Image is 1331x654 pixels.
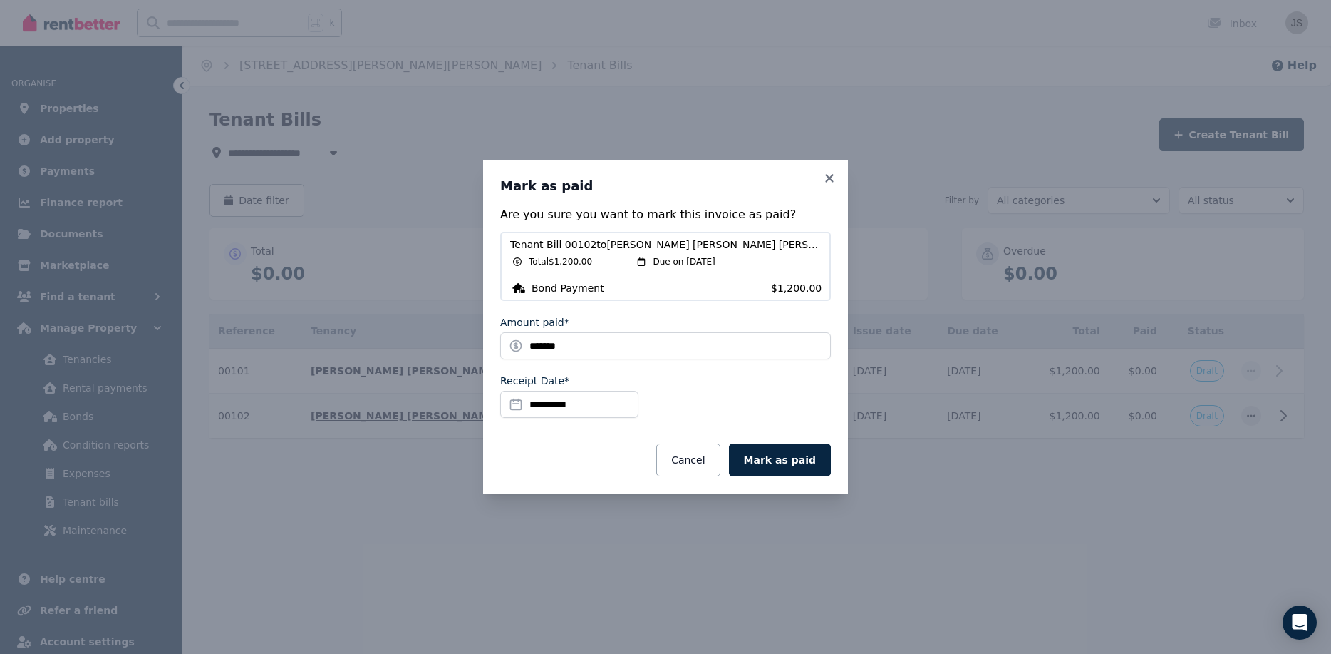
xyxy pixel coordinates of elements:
[500,374,569,388] label: Receipt Date*
[1283,606,1317,640] div: Open Intercom Messenger
[529,256,592,267] span: Total $1,200.00
[500,315,569,329] label: Amount paid*
[653,256,715,267] span: Due on [DATE]
[771,281,821,295] span: $1,200.00
[532,281,604,295] span: Bond Payment
[500,178,831,195] h3: Mark as paid
[656,444,720,476] button: Cancel
[510,237,821,252] span: Tenant Bill 00102 to [PERSON_NAME] [PERSON_NAME] [PERSON_NAME] Win
[729,444,831,476] button: Mark as paid
[500,206,831,223] p: Are you sure you want to mark this invoice as paid?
